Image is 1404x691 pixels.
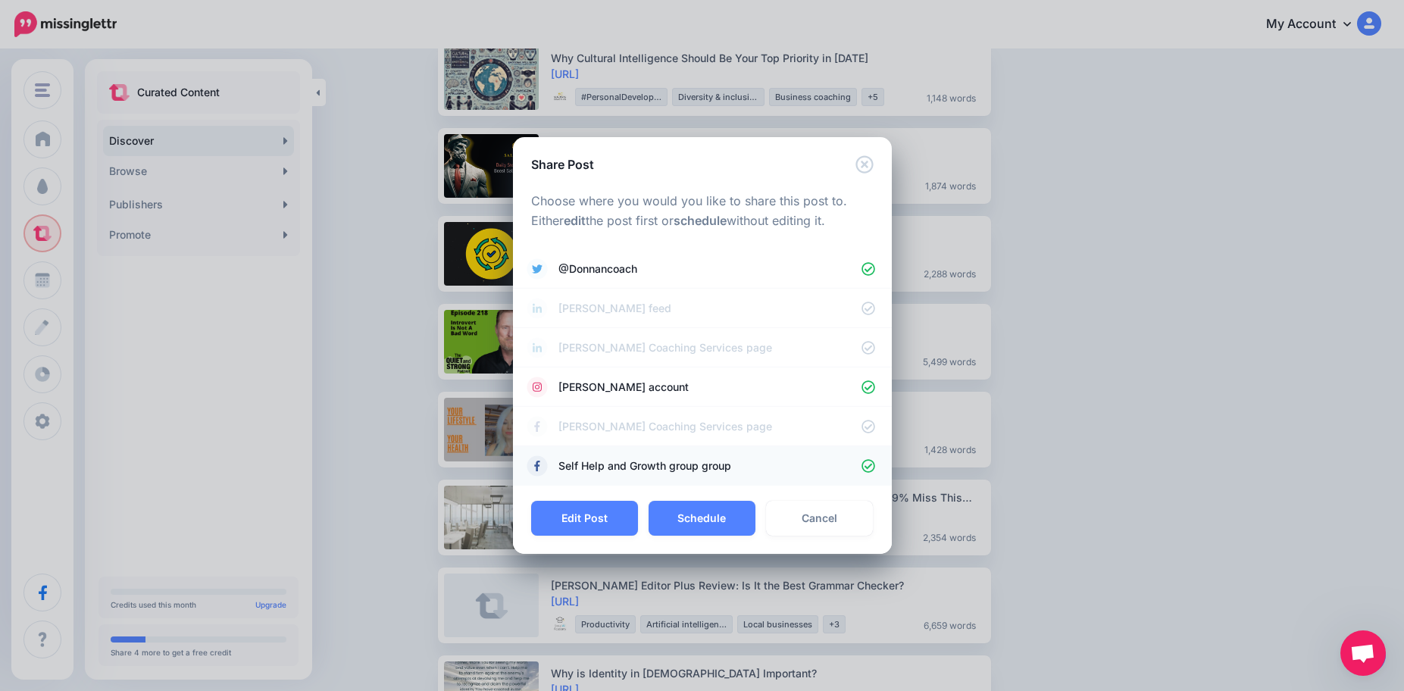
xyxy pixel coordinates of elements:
a: [PERSON_NAME] account [528,377,877,398]
span: [PERSON_NAME] Coaching Services page [558,339,861,357]
a: [PERSON_NAME] Coaching Services page [528,416,877,437]
p: Choose where you would you like to share this post to. Either the post first or without editing it. [531,192,874,231]
button: Edit Post [531,501,638,536]
a: Self Help and Growth group group [528,455,877,477]
b: schedule [674,213,727,228]
span: [PERSON_NAME] Coaching Services page [558,417,861,436]
span: Self Help and Growth group group [558,457,861,475]
button: Schedule [649,501,755,536]
button: Close [855,155,874,174]
h5: Share Post [531,155,594,174]
span: @Donnancoach [558,260,861,278]
a: [PERSON_NAME] Coaching Services page [528,337,877,358]
a: @Donnancoach [528,258,877,280]
a: Cancel [766,501,873,536]
b: edit [564,213,586,228]
a: [PERSON_NAME] feed [528,298,877,319]
span: [PERSON_NAME] feed [558,299,861,317]
span: [PERSON_NAME] account [558,378,861,396]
